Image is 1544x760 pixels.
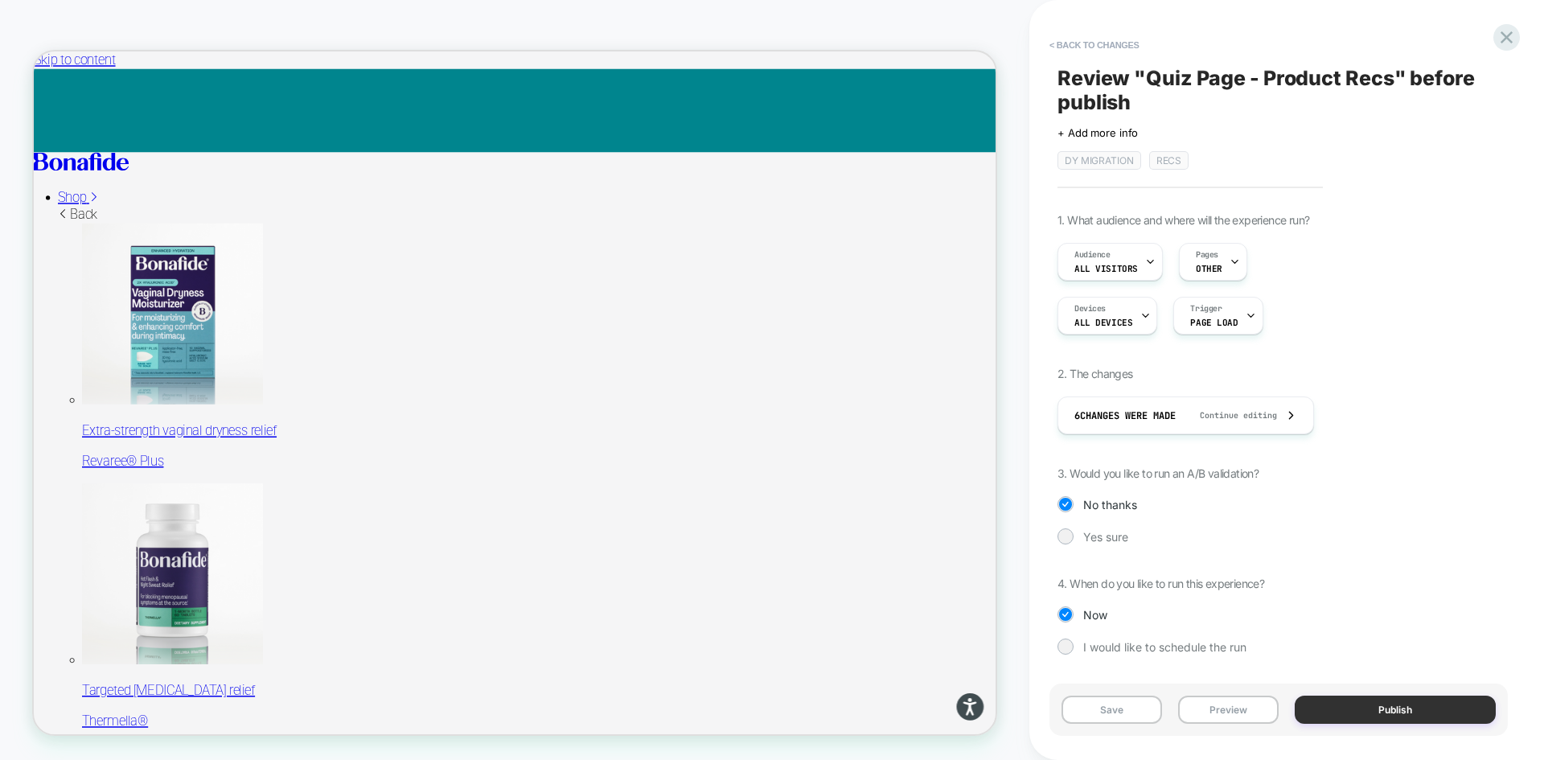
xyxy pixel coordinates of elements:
span: Page Load [1190,317,1238,328]
span: 4. When do you like to run this experience? [1057,577,1264,590]
button: < Back to changes [1041,32,1148,58]
span: Pages [1196,249,1218,261]
span: 2. The changes [1057,367,1133,380]
span: 6 Changes were made [1074,409,1176,422]
span: ALL DEVICES [1074,317,1132,328]
span: Trigger [1190,303,1222,314]
p: Revaree® Plus [64,535,1283,558]
span: + Add more info [1057,126,1138,139]
img: Revaree Plus [64,229,306,470]
a: Shop [32,184,87,204]
button: Save [1061,696,1162,724]
span: Review " Quiz Page - Product Recs " before publish [1057,66,1500,114]
span: Yes sure [1083,530,1128,544]
span: DY Migration [1057,151,1141,170]
span: Devices [1074,303,1106,314]
span: OTHER [1196,263,1222,274]
button: Preview [1178,696,1279,724]
span: All Visitors [1074,263,1138,274]
span: Shop [32,184,70,204]
span: I would like to schedule the run [1083,640,1246,654]
p: Extra-strength vaginal dryness relief [64,495,1283,518]
span: Audience [1074,249,1111,261]
span: Back [32,207,85,227]
span: Continue editing [1184,410,1277,421]
button: Publish [1295,696,1496,724]
span: 1. What audience and where will the experience run? [1057,213,1309,227]
span: Recs [1149,151,1189,170]
span: No thanks [1083,498,1137,511]
span: 3. Would you like to run an A/B validation? [1057,466,1259,480]
a: Revaree Plus Extra-strength vaginal dryness relief Revaree® Plus [64,229,1283,558]
span: Now [1083,608,1107,622]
